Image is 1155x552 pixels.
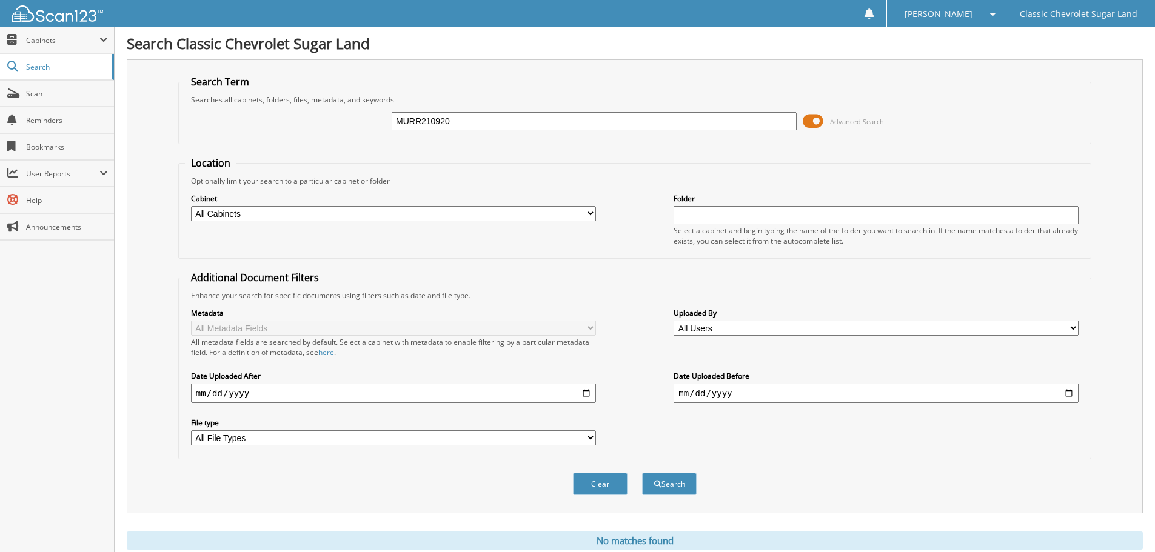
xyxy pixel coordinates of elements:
[318,347,334,357] a: here
[26,35,99,45] span: Cabinets
[185,290,1085,301] div: Enhance your search for specific documents using filters such as date and file type.
[1020,10,1137,18] span: Classic Chevrolet Sugar Land
[185,271,325,284] legend: Additional Document Filters
[191,417,596,428] label: File type
[191,308,596,318] label: Metadata
[830,117,884,126] span: Advanced Search
[674,193,1079,204] label: Folder
[127,531,1143,550] div: No matches found
[26,168,99,179] span: User Reports
[26,142,108,152] span: Bookmarks
[642,473,697,495] button: Search
[127,33,1143,53] h1: Search Classic Chevrolet Sugar Land
[191,337,596,357] div: All metadata fields are searched by default. Select a cabinet with metadata to enable filtering b...
[191,193,596,204] label: Cabinet
[905,10,973,18] span: [PERSON_NAME]
[674,225,1079,246] div: Select a cabinet and begin typing the name of the folder you want to search in. If the name match...
[26,88,108,99] span: Scan
[191,384,596,403] input: start
[674,371,1079,381] label: Date Uploaded Before
[26,115,108,125] span: Reminders
[26,222,108,232] span: Announcements
[674,384,1079,403] input: end
[185,75,255,88] legend: Search Term
[185,95,1085,105] div: Searches all cabinets, folders, files, metadata, and keywords
[12,5,103,22] img: scan123-logo-white.svg
[573,473,628,495] button: Clear
[674,308,1079,318] label: Uploaded By
[185,156,236,170] legend: Location
[185,176,1085,186] div: Optionally limit your search to a particular cabinet or folder
[26,195,108,205] span: Help
[191,371,596,381] label: Date Uploaded After
[26,62,106,72] span: Search
[1094,494,1155,552] iframe: Chat Widget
